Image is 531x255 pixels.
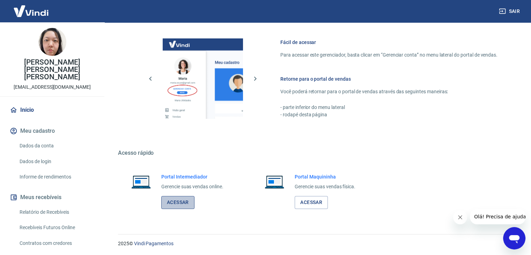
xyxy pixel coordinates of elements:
span: Olá! Precisa de ajuda? [4,5,59,10]
h6: Portal Intermediador [161,173,223,180]
h6: Retorne para o portal de vendas [280,75,497,82]
a: Dados da conta [17,139,96,153]
a: Dados de login [17,154,96,169]
a: Acessar [295,196,328,209]
img: Vindi [8,0,54,22]
iframe: Botão para abrir a janela de mensagens [503,227,525,249]
button: Meus recebíveis [8,190,96,205]
img: a3b2c65e-64e8-4056-8ebb-f0929d05558c.jpeg [38,28,66,56]
p: - rodapé desta página [280,111,497,118]
img: Imagem de um notebook aberto [126,173,156,190]
button: Meu cadastro [8,123,96,139]
a: Contratos com credores [17,236,96,250]
img: Imagem de um notebook aberto [260,173,289,190]
a: Informe de rendimentos [17,170,96,184]
h6: Fácil de acessar [280,39,497,46]
p: [EMAIL_ADDRESS][DOMAIN_NAME] [14,83,91,91]
button: Sair [497,5,523,18]
p: Gerencie suas vendas online. [161,183,223,190]
a: Vindi Pagamentos [134,241,174,246]
h5: Acesso rápido [118,150,514,156]
a: Acessar [161,196,194,209]
p: Você poderá retornar para o portal de vendas através das seguintes maneiras: [280,88,497,95]
p: Gerencie suas vendas física. [295,183,355,190]
iframe: Fechar mensagem [453,210,467,224]
img: Imagem da dashboard mostrando o botão de gerenciar conta na sidebar no lado esquerdo [163,38,243,119]
p: [PERSON_NAME] [PERSON_NAME] [PERSON_NAME] [6,59,99,81]
a: Relatório de Recebíveis [17,205,96,219]
h6: Portal Maquininha [295,173,355,180]
p: - parte inferior do menu lateral [280,104,497,111]
p: Para acessar este gerenciador, basta clicar em “Gerenciar conta” no menu lateral do portal de ven... [280,51,497,59]
p: 2025 © [118,240,514,247]
a: Recebíveis Futuros Online [17,220,96,235]
iframe: Mensagem da empresa [470,209,525,224]
a: Início [8,102,96,118]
